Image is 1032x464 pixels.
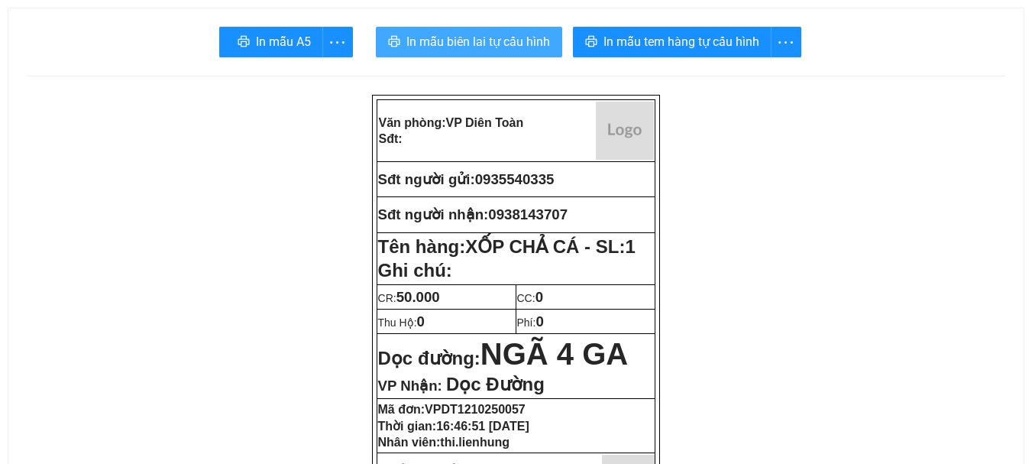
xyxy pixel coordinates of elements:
[388,35,400,50] span: printer
[573,27,772,57] button: printerIn mẫu tem hàng tự cấu hình
[323,33,352,52] span: more
[376,27,562,57] button: printerIn mẫu biên lai tự cấu hình
[436,420,529,433] span: 16:46:51 [DATE]
[488,206,568,222] span: 0938143707
[480,337,628,371] span: NGÃ 4 GA
[625,236,635,257] span: 1
[322,27,353,57] button: more
[417,313,425,329] span: 0
[425,403,526,416] span: VPDT1210250057
[378,378,442,394] span: VP Nhận:
[535,313,543,329] span: 0
[535,289,543,305] span: 0
[378,316,425,329] span: Thu Hộ:
[378,436,510,449] strong: Nhân viên:
[378,420,529,433] strong: Thời gian:
[440,436,510,449] span: thi.lienhung
[378,236,636,257] strong: Tên hàng:
[378,206,489,222] strong: Sđt người nhận:
[378,292,440,304] span: CR:
[465,236,636,257] span: XỐP CHẢ CÁ - SL:
[238,35,250,50] span: printer
[378,348,629,368] strong: Dọc đường:
[771,27,801,57] button: more
[446,116,524,129] span: VP Diên Toàn
[396,289,440,305] span: 50.000
[379,132,403,145] strong: Sđt:
[406,32,550,51] span: In mẫu biên lai tự cấu hình
[378,403,526,416] strong: Mã đơn:
[219,27,323,57] button: printerIn mẫu A5
[475,171,555,187] span: 0935540335
[585,35,597,50] span: printer
[596,102,654,160] img: logo
[256,32,311,51] span: In mẫu A5
[517,316,544,329] span: Phí:
[446,374,545,394] span: Dọc Đường
[517,292,544,304] span: CC:
[379,116,524,129] strong: Văn phòng:
[378,260,452,281] span: Ghi chú:
[772,33,801,52] span: more
[603,32,759,51] span: In mẫu tem hàng tự cấu hình
[378,171,475,187] strong: Sđt người gửi:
